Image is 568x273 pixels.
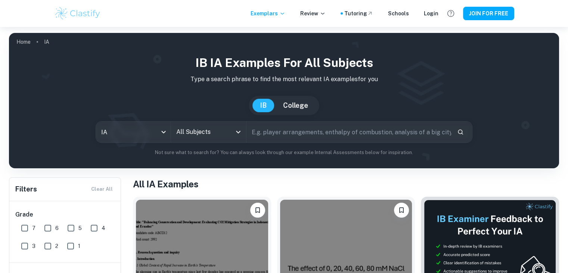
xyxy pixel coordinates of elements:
[15,184,37,194] h6: Filters
[454,126,467,138] button: Search
[300,9,326,18] p: Review
[424,9,438,18] a: Login
[16,37,31,47] a: Home
[9,33,559,168] img: profile cover
[246,122,451,142] input: E.g. player arrangements, enthalpy of combustion, analysis of a big city...
[394,203,409,218] button: Please log in to bookmark exemplars
[32,242,35,250] span: 3
[102,224,105,232] span: 4
[55,242,58,250] span: 2
[15,210,115,219] h6: Grade
[463,7,514,20] button: JOIN FOR FREE
[276,99,316,112] button: College
[388,9,409,18] a: Schools
[252,99,274,112] button: IB
[44,38,49,46] p: IA
[250,203,265,218] button: Please log in to bookmark exemplars
[54,6,102,21] img: Clastify logo
[344,9,373,18] a: Tutoring
[233,127,243,137] button: Open
[15,149,553,156] p: Not sure what to search for? You can always look through our example Internal Assessments below f...
[78,224,82,232] span: 5
[96,122,171,142] div: IA
[15,54,553,72] h1: IB IA examples for all subjects
[444,7,457,20] button: Help and Feedback
[78,242,80,250] span: 1
[133,177,559,191] h1: All IA Examples
[32,224,35,232] span: 7
[251,9,285,18] p: Exemplars
[15,75,553,84] p: Type a search phrase to find the most relevant IA examples for you
[55,224,59,232] span: 6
